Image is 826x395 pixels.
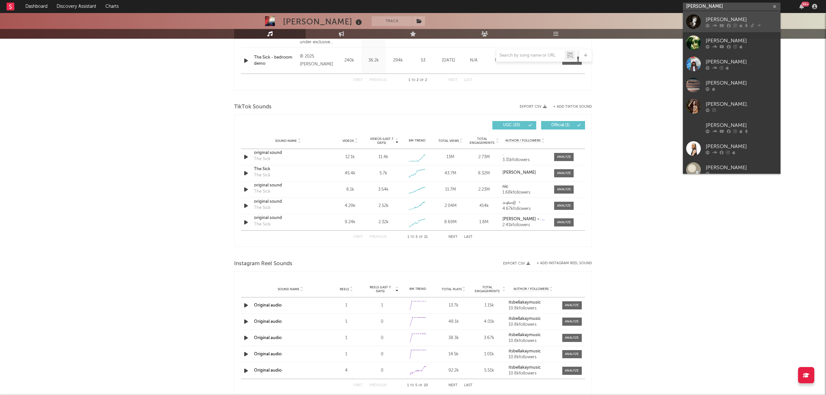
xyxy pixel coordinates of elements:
div: 0 [366,335,398,341]
div: 10.8k followers [509,306,557,311]
div: 10.8k followers [509,355,557,360]
div: original sound [254,198,322,205]
div: 4.67k followers [502,207,548,211]
span: to [410,384,414,387]
span: Reels [340,287,349,291]
a: itsbellakaymusic [509,317,557,321]
div: 45.4k [335,170,365,177]
input: Search by song name or URL [496,53,565,58]
div: 1.15k [473,302,506,309]
div: The Sick [254,156,271,162]
div: 4.29k [335,203,365,209]
a: itsbellakaymusic [509,300,557,305]
button: Next [448,235,458,239]
a: [PERSON_NAME] [683,32,780,53]
strong: 𝓲𝓿𝓺𝓵𝓾𝓿ᥫ᭡ [502,201,520,205]
div: 2.23M [469,186,499,193]
div: 13M [435,154,466,160]
button: Track [372,16,412,26]
button: Last [464,235,473,239]
div: original sound [254,215,322,221]
div: [PERSON_NAME]. [706,100,777,108]
div: 2.41k followers [502,223,548,227]
div: 1 [330,351,363,358]
span: to [411,79,415,82]
strong: itsbellakaymusic [509,365,541,370]
a: 𝓲𝓿𝓺𝓵𝓾𝓿ᥫ᭡ [502,201,548,205]
a: Original audio [254,320,282,324]
button: Next [448,78,458,82]
span: Total Plays [442,287,462,291]
div: [PERSON_NAME] [706,79,777,87]
a: Original audio [254,368,282,373]
div: 12.1k [335,154,365,160]
span: TikTok Sounds [234,103,272,111]
div: 2.32k [379,219,389,225]
a: original sound [254,182,322,189]
strong: [PERSON_NAME] [502,170,536,175]
div: 10.8k followers [509,371,557,376]
span: Instagram Reel Sounds [234,260,292,268]
a: [PERSON_NAME]. [683,96,780,117]
button: Last [464,78,473,82]
div: 2.73M [469,154,499,160]
div: 99 + [801,2,809,7]
button: First [353,384,363,387]
span: Sound Name [278,287,300,291]
span: Author / Followers [505,139,540,143]
div: 38.3k [437,335,470,341]
div: 48.1k [437,319,470,325]
div: 13.7k [437,302,470,309]
input: Search for artists [683,3,780,11]
a: itsbellakaymusic [509,333,557,337]
strong: . [502,152,503,156]
span: UGC ( 20 ) [497,123,526,127]
span: Author / Followers [513,287,549,291]
div: [PERSON_NAME] [706,37,777,45]
button: UGC(20) [492,121,536,129]
div: [PERSON_NAME] [706,143,777,150]
div: 6.1k [335,186,365,193]
button: Export CSV [503,262,530,266]
div: 11.4k [379,154,388,160]
button: Official(1) [541,121,585,129]
a: Original audio [254,336,282,340]
div: 92.2k [437,367,470,374]
div: 1 5 20 [400,382,435,389]
a: [PERSON_NAME] [683,138,780,159]
div: [PERSON_NAME] [283,16,364,27]
button: Next [448,384,458,387]
div: 43.7M [435,170,466,177]
div: 1 5 21 [400,233,435,241]
strong: itsbellakaymusic [509,300,541,305]
div: 2.52k [379,203,389,209]
span: Total Views [438,139,459,143]
div: 4 [330,367,363,374]
a: The Sick [254,166,322,172]
span: of [419,236,423,238]
div: [PERSON_NAME] [706,58,777,66]
div: 5.51k [473,367,506,374]
div: 0 [366,351,398,358]
span: to [410,236,414,238]
a: [PERSON_NAME] ⋆. 𐙚 ˚ [502,217,548,222]
a: [PERSON_NAME] [683,159,780,180]
div: 1 2 2 [400,76,435,84]
div: 8.69M [435,219,466,225]
div: 0 [366,367,398,374]
div: 10.8k followers [509,339,557,343]
div: 6M Trend [402,138,432,143]
a: nic [502,184,548,189]
div: 11.7M [435,186,466,193]
strong: itsbellakaymusic [509,317,541,321]
div: 3.31k followers [502,158,548,162]
div: 9.24k [335,219,365,225]
div: 2.04M [435,203,466,209]
button: First [353,78,363,82]
div: 1 [366,302,398,309]
button: + Add TikTok Sound [553,105,592,109]
div: 3.67k [473,335,506,341]
div: The Sick [254,172,271,179]
strong: itsbellakaymusic [509,349,541,353]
